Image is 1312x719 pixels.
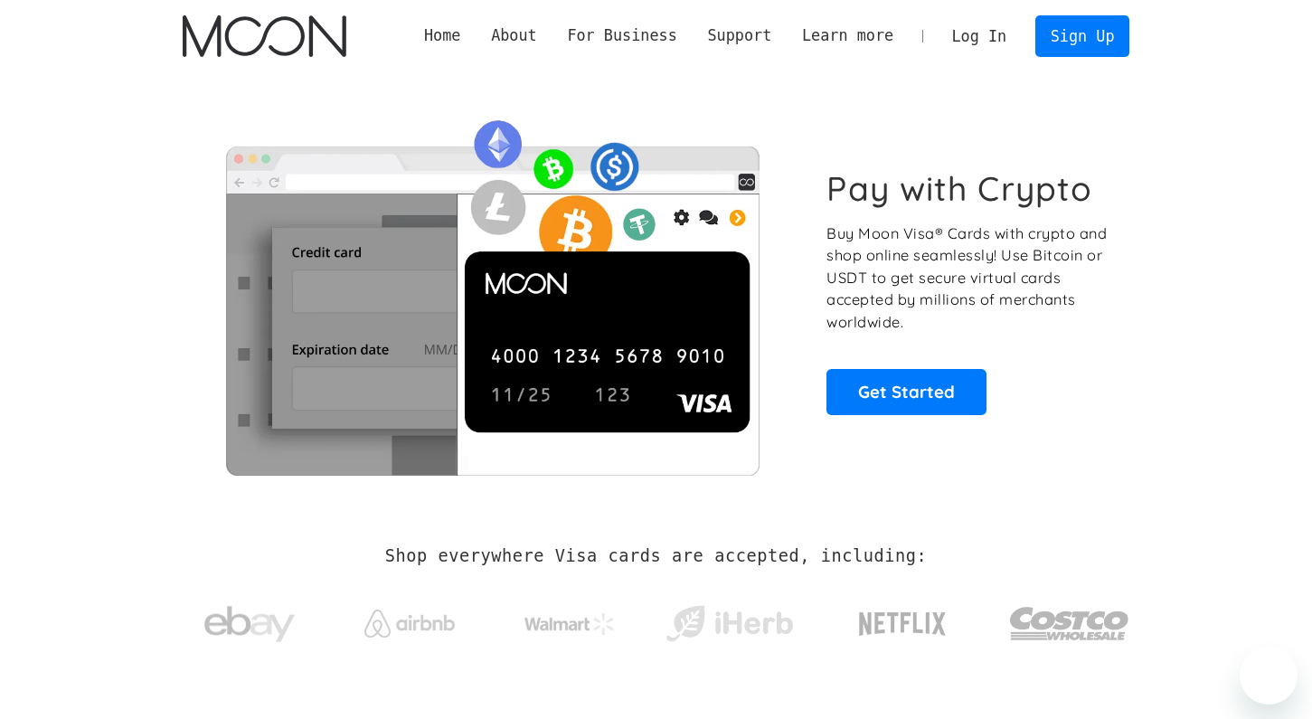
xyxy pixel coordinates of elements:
[802,24,893,47] div: Learn more
[491,24,537,47] div: About
[183,108,802,475] img: Moon Cards let you spend your crypto anywhere Visa is accepted.
[364,610,455,638] img: Airbnb
[857,601,948,647] img: Netflix
[826,168,1092,209] h1: Pay with Crypto
[385,546,927,566] h2: Shop everywhere Visa cards are accepted, including:
[524,613,615,635] img: Walmart
[662,601,797,648] img: iHerb
[409,24,476,47] a: Home
[693,24,787,47] div: Support
[1009,590,1130,658] img: Costco
[1035,15,1129,56] a: Sign Up
[826,369,986,414] a: Get Started
[204,596,295,653] img: ebay
[567,24,676,47] div: For Business
[1009,572,1130,667] a: Costco
[476,24,552,47] div: About
[183,578,317,662] a: ebay
[707,24,771,47] div: Support
[937,16,1022,56] a: Log In
[552,24,693,47] div: For Business
[183,15,346,57] img: Moon Logo
[342,591,477,647] a: Airbnb
[826,222,1109,334] p: Buy Moon Visa® Cards with crypto and shop online seamlessly! Use Bitcoin or USDT to get secure vi...
[183,15,346,57] a: home
[822,583,984,656] a: Netflix
[1240,647,1298,705] iframe: Przycisk umożliwiający otwarcie okna komunikatora
[662,582,797,657] a: iHerb
[502,595,637,644] a: Walmart
[787,24,909,47] div: Learn more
